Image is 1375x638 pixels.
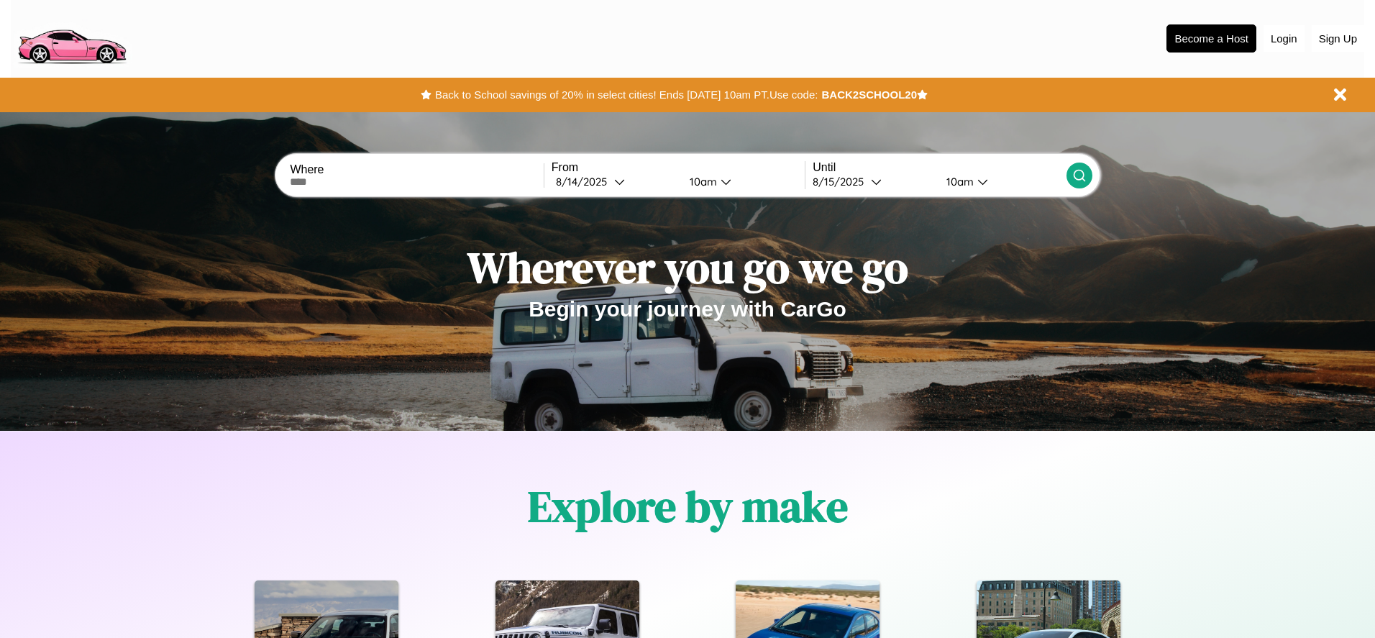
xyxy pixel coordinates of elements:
button: 10am [935,174,1066,189]
h1: Explore by make [528,477,848,536]
img: logo [11,7,132,68]
button: 8/14/2025 [552,174,678,189]
button: Sign Up [1312,25,1364,52]
div: 8 / 15 / 2025 [813,175,871,188]
label: From [552,161,805,174]
button: Back to School savings of 20% in select cities! Ends [DATE] 10am PT.Use code: [431,85,821,105]
div: 10am [939,175,977,188]
b: BACK2SCHOOL20 [821,88,917,101]
button: 10am [678,174,805,189]
div: 8 / 14 / 2025 [556,175,614,188]
button: Become a Host [1166,24,1256,53]
label: Until [813,161,1066,174]
div: 10am [682,175,721,188]
label: Where [290,163,543,176]
button: Login [1264,25,1305,52]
